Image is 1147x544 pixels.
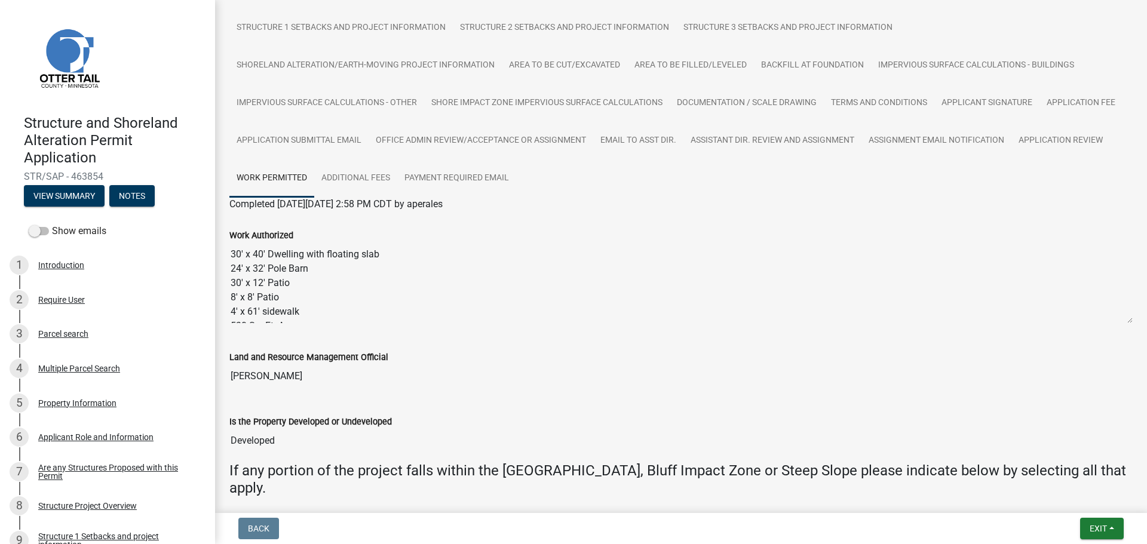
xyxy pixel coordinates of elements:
a: Payment Required Email [397,159,516,198]
a: Email to Asst Dir. [593,122,683,160]
wm-modal-confirm: Summary [24,192,105,202]
h4: Structure and Shoreland Alteration Permit Application [24,115,206,166]
a: Structure 2 Setbacks and project information [453,9,676,47]
span: Completed [DATE][DATE] 2:58 PM CDT by aperales [229,198,443,210]
a: Work Permitted [229,159,314,198]
a: Application Review [1011,122,1110,160]
div: 5 [10,394,29,413]
h4: If any portion of the project falls within the [GEOGRAPHIC_DATA], Bluff Impact Zone or Steep Slop... [229,462,1133,497]
span: STR/SAP - 463854 [24,171,191,182]
wm-modal-confirm: Notes [109,192,155,202]
a: Assistant Dir. Review and Assignment [683,122,861,160]
button: View Summary [24,185,105,207]
a: Structure 3 Setbacks and project information [676,9,900,47]
div: 8 [10,496,29,515]
div: 2 [10,290,29,309]
a: Additional Fees [314,159,397,198]
a: Area to be Cut/Excavated [502,47,627,85]
a: Area to be Filled/Leveled [627,47,754,85]
a: Office Admin Review/Acceptance or Assignment [369,122,593,160]
div: 3 [10,324,29,343]
div: 1 [10,256,29,275]
label: Is the Property Developed or Undeveloped [229,418,392,426]
a: Application Fee [1039,84,1123,122]
div: 7 [10,462,29,481]
a: Backfill at foundation [754,47,871,85]
a: Structure 1 Setbacks and project information [229,9,453,47]
a: Shore Impact Zone Impervious Surface Calculations [424,84,670,122]
div: Require User [38,296,85,304]
label: Work Authorized [229,232,293,240]
div: 6 [10,428,29,447]
div: Structure Project Overview [38,502,137,510]
div: Are any Structures Proposed with this Permit [38,463,196,480]
div: Introduction [38,261,84,269]
span: Back [248,524,269,533]
a: Documentation / Scale Drawing [670,84,824,122]
a: Applicant Signature [934,84,1039,122]
img: Otter Tail County, Minnesota [24,13,114,102]
label: Land and Resource Management Official [229,354,388,362]
a: Application Submittal Email [229,122,369,160]
span: Exit [1090,524,1107,533]
button: Back [238,518,279,539]
label: Show emails [29,224,106,238]
a: Terms and Conditions [824,84,934,122]
a: Assignment Email Notification [861,122,1011,160]
textarea: 30' x 40' Dwelling with floating slab 24' x 32' Pole Barn 30' x 12' Patio 8' x 8' Patio 4' x 61' ... [229,242,1133,324]
a: Impervious Surface Calculations - Buildings [871,47,1081,85]
div: Parcel search [38,330,88,338]
div: Multiple Parcel Search [38,364,120,373]
div: Property Information [38,399,116,407]
a: Shoreland Alteration/Earth-Moving Project Information [229,47,502,85]
a: Impervious Surface Calculations - Other [229,84,424,122]
div: Applicant Role and Information [38,433,154,441]
button: Exit [1080,518,1124,539]
button: Notes [109,185,155,207]
div: 4 [10,359,29,378]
